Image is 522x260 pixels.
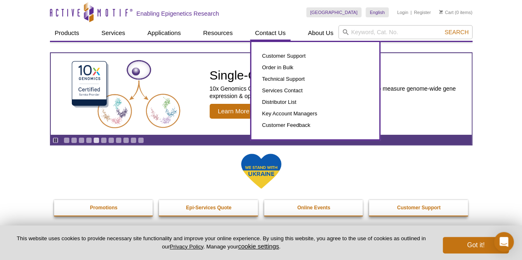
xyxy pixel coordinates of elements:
a: Go to slide 11 [138,137,144,143]
p: 10x Genomics Certified Service Provider of Single-Cell Multiome to measure genome-wide gene expre... [210,85,468,100]
a: Services Contact [260,85,371,96]
a: Go to slide 7 [108,137,114,143]
p: This website uses cookies to provide necessary site functionality and improve your online experie... [13,235,429,251]
button: Got it! [443,237,509,253]
a: Go to slide 10 [130,137,137,143]
strong: Promotions [90,205,118,211]
strong: Online Events [297,205,330,211]
a: Online Events [264,200,364,215]
a: [GEOGRAPHIC_DATA] [306,7,362,17]
input: Keyword, Cat. No. [338,25,472,39]
a: Go to slide 5 [93,137,99,143]
li: (0 items) [439,7,472,17]
img: We Stand With Ukraine [241,153,282,190]
article: Single-Cell Multiome Service [51,53,472,135]
li: | [411,7,412,17]
a: Go to slide 6 [101,137,107,143]
a: Go to slide 3 [78,137,85,143]
span: Search [444,29,468,35]
a: Contact Us [250,25,291,41]
a: English [366,7,389,17]
a: Customer Feedback [260,119,371,131]
div: Open Intercom Messenger [494,232,514,252]
h2: Enabling Epigenetics Research [137,10,219,17]
a: Customer Support [260,50,371,62]
a: Promotions [54,200,154,215]
h2: Single-Cell Multiome Service [210,69,468,82]
a: Customer Support [369,200,469,215]
a: Applications [142,25,186,41]
a: Toggle autoplay [52,137,59,143]
a: Go to slide 4 [86,137,92,143]
a: Epi-Services Quote [159,200,259,215]
a: Technical Support [260,73,371,85]
strong: Epi-Services Quote [186,205,231,211]
a: Go to slide 8 [116,137,122,143]
a: Single-Cell Multiome Service Single-Cell Multiome Service 10x Genomics Certified Service Provider... [51,53,472,135]
a: Resources [198,25,238,41]
a: Go to slide 2 [71,137,77,143]
a: Products [50,25,84,41]
a: Services [97,25,130,41]
img: Your Cart [439,10,443,14]
a: Privacy Policy [170,244,203,250]
a: Register [414,9,431,15]
a: Cart [439,9,454,15]
a: Key Account Managers [260,108,371,119]
img: Single-Cell Multiome Service [64,56,188,132]
span: Learn More [210,104,258,119]
button: Search [442,28,471,36]
a: Distributor List [260,96,371,108]
a: Order in Bulk [260,62,371,73]
a: Go to slide 9 [123,137,129,143]
a: Login [397,9,408,15]
a: Go to slide 1 [64,137,70,143]
a: About Us [303,25,338,41]
strong: Customer Support [397,205,440,211]
button: cookie settings [238,243,279,250]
